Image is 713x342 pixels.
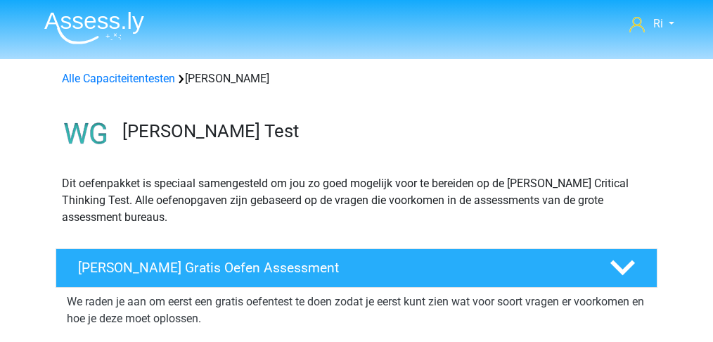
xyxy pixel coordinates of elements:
[62,72,175,85] a: Alle Capaciteitentesten
[62,175,651,226] p: Dit oefenpakket is speciaal samengesteld om jou zo goed mogelijk voor te bereiden op de [PERSON_N...
[122,120,646,142] h3: [PERSON_NAME] Test
[56,104,116,164] img: watson glaser
[78,260,587,276] h4: [PERSON_NAME] Gratis Oefen Assessment
[624,15,680,32] a: Ri
[653,17,663,30] span: Ri
[44,11,144,44] img: Assessly
[50,248,663,288] a: [PERSON_NAME] Gratis Oefen Assessment
[67,293,646,327] p: We raden je aan om eerst een gratis oefentest te doen zodat je eerst kunt zien wat voor soort vra...
[56,70,657,87] div: [PERSON_NAME]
